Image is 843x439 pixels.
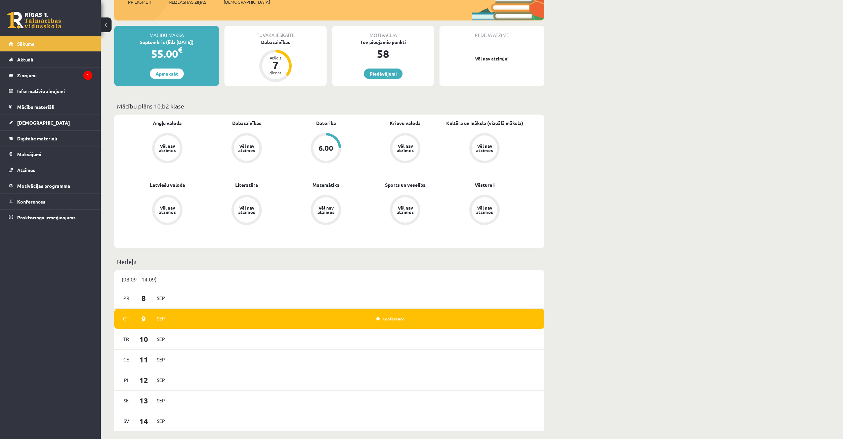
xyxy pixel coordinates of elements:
[366,133,445,165] a: Vēl nav atzīmes
[366,195,445,226] a: Vēl nav atzīmes
[319,144,333,152] div: 6.00
[83,71,92,80] i: 1
[443,55,541,62] p: Vēl nav atzīmju!
[237,144,256,152] div: Vēl nav atzīmes
[154,395,168,406] span: Sep
[17,120,70,126] span: [DEMOGRAPHIC_DATA]
[9,36,92,51] a: Sākums
[119,354,133,365] span: Ce
[154,293,168,303] span: Sep
[153,120,182,127] a: Angļu valoda
[17,56,33,62] span: Aktuāli
[17,83,92,99] legend: Informatīvie ziņojumi
[150,181,185,188] a: Latviešu valoda
[396,144,415,152] div: Vēl nav atzīmes
[475,144,494,152] div: Vēl nav atzīmes
[114,26,219,39] div: Mācību maksa
[207,133,286,165] a: Vēl nav atzīmes
[133,415,154,427] span: 14
[9,83,92,99] a: Informatīvie ziņojumi
[154,354,168,365] span: Sep
[385,181,426,188] a: Sports un veselība
[117,101,542,111] p: Mācību plāns 10.b2 klase
[286,195,366,226] a: Vēl nav atzīmes
[207,195,286,226] a: Vēl nav atzīmes
[396,206,415,214] div: Vēl nav atzīmes
[9,210,92,225] a: Proktoringa izmēģinājums
[265,71,286,75] div: dienas
[439,26,544,39] div: Pēdējā atzīme
[237,206,256,214] div: Vēl nav atzīmes
[9,115,92,130] a: [DEMOGRAPHIC_DATA]
[150,69,184,79] a: Apmaksāt
[119,416,133,426] span: Sv
[332,26,434,39] div: Motivācija
[17,41,34,47] span: Sākums
[317,206,335,214] div: Vēl nav atzīmes
[154,313,168,324] span: Sep
[133,313,154,324] span: 9
[17,183,70,189] span: Motivācijas programma
[224,39,327,46] div: Dabaszinības
[9,146,92,162] a: Maksājumi
[312,181,340,188] a: Matemātika
[178,45,182,55] span: €
[114,39,219,46] div: Septembris (līdz [DATE])
[445,133,524,165] a: Vēl nav atzīmes
[445,195,524,226] a: Vēl nav atzīmes
[158,206,177,214] div: Vēl nav atzīmes
[9,194,92,209] a: Konferences
[119,395,133,406] span: Se
[119,375,133,385] span: Pi
[154,334,168,344] span: Sep
[316,120,336,127] a: Datorika
[286,133,366,165] a: 6.00
[9,162,92,178] a: Atzīmes
[9,131,92,146] a: Digitālie materiāli
[475,181,495,188] a: Vēsture I
[154,375,168,385] span: Sep
[128,133,207,165] a: Vēl nav atzīmes
[158,144,177,152] div: Vēl nav atzīmes
[128,195,207,226] a: Vēl nav atzīmes
[235,181,258,188] a: Literatūra
[114,270,544,288] div: (08.09 - 14.09)
[232,120,261,127] a: Dabaszinības
[17,68,92,83] legend: Ziņojumi
[133,293,154,304] span: 8
[332,46,434,62] div: 58
[17,104,54,110] span: Mācību materiāli
[224,26,327,39] div: Tuvākā ieskaite
[9,99,92,115] a: Mācību materiāli
[17,199,45,205] span: Konferences
[133,395,154,406] span: 13
[154,416,168,426] span: Sep
[9,178,92,193] a: Motivācijas programma
[265,60,286,71] div: 7
[119,334,133,344] span: Tr
[133,375,154,386] span: 12
[119,313,133,324] span: Ot
[446,120,523,127] a: Kultūra un māksla (vizuālā māksla)
[376,316,405,321] a: Konference
[17,135,57,141] span: Digitālie materiāli
[390,120,421,127] a: Krievu valoda
[133,354,154,365] span: 11
[332,39,434,46] div: Tev pieejamie punkti
[17,167,35,173] span: Atzīmes
[265,56,286,60] div: Atlicis
[17,146,92,162] legend: Maksājumi
[364,69,403,79] a: Piedāvājumi
[17,214,76,220] span: Proktoringa izmēģinājums
[224,39,327,83] a: Dabaszinības Atlicis 7 dienas
[133,334,154,345] span: 10
[9,52,92,67] a: Aktuāli
[9,68,92,83] a: Ziņojumi1
[475,206,494,214] div: Vēl nav atzīmes
[119,293,133,303] span: Pr
[7,12,61,29] a: Rīgas 1. Tālmācības vidusskola
[114,46,219,62] div: 55.00
[117,257,542,266] p: Nedēļa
